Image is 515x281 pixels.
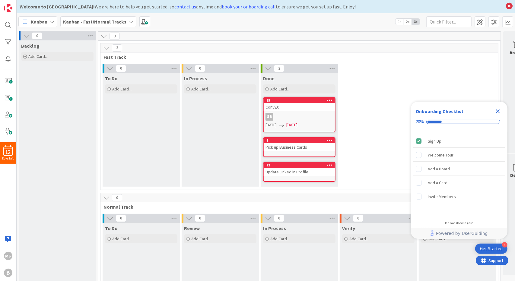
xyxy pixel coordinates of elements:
[105,225,118,231] span: To Do
[264,98,335,103] div: 15
[428,236,448,242] span: Add Card...
[263,75,275,81] span: Done
[265,122,277,128] span: [DATE]
[63,19,126,25] b: Kanban - Fast/Normal Tracks
[349,236,369,242] span: Add Card...
[112,194,122,201] span: 0
[31,18,47,25] span: Kanban
[270,86,290,92] span: Add Card...
[493,106,503,116] div: Close Checklist
[428,137,441,145] div: Sign Up
[116,215,126,222] span: 0
[103,204,491,210] span: Normal Track
[112,236,132,242] span: Add Card...
[28,54,48,59] span: Add Card...
[4,4,12,12] img: Visit kanbanzone.com
[413,134,505,148] div: Sign Up is complete.
[110,33,120,40] span: 3
[264,138,335,143] div: 7
[195,65,205,72] span: 0
[4,252,12,260] div: MS
[445,221,473,226] div: Do not show again
[396,19,404,25] span: 1x
[6,150,11,154] span: 12
[416,119,424,125] div: 20%
[265,113,273,121] div: SB
[475,244,507,254] div: Open Get Started checklist, remaining modules: 4
[413,190,505,203] div: Invite Members is incomplete.
[264,103,335,111] div: ConV2X
[426,16,472,27] input: Quick Filter...
[184,225,200,231] span: Review
[264,168,335,176] div: Update Linked in Profile
[264,138,335,151] div: 7Pick up Business Cards
[20,4,95,10] b: Welcome to [GEOGRAPHIC_DATA]!
[274,65,284,72] span: 3
[411,102,507,239] div: Checklist Container
[413,162,505,175] div: Add a Board is incomplete.
[191,236,211,242] span: Add Card...
[105,75,118,81] span: To Do
[112,44,122,52] span: 3
[112,86,132,92] span: Add Card...
[20,3,503,10] div: We are here to help you get started, so anytime and to ensure we get you set up fast. Enjoy!
[413,148,505,162] div: Welcome Tour is incomplete.
[353,215,363,222] span: 0
[411,228,507,239] div: Footer
[21,43,40,49] span: Backlog
[480,246,503,252] div: Get Started
[436,230,488,237] span: Powered by UserGuiding
[264,163,335,168] div: 12
[266,138,335,143] div: 7
[502,242,507,248] div: 4
[174,4,196,10] a: contact us
[428,151,453,159] div: Welcome Tour
[191,86,211,92] span: Add Card...
[413,176,505,189] div: Add a Card is incomplete.
[428,179,447,186] div: Add a Card
[263,225,286,231] span: In Process
[266,163,335,167] div: 12
[412,19,420,25] span: 3x
[342,225,355,231] span: Verify
[416,108,463,115] div: Onboarding Checklist
[416,119,503,125] div: Checklist progress: 20%
[414,228,504,239] a: Powered by UserGuiding
[264,113,335,121] div: SB
[266,98,335,103] div: 15
[103,54,491,60] span: Fast Track
[274,215,284,222] span: 0
[428,165,450,172] div: Add a Board
[222,4,276,10] a: book your onboarding call
[13,1,27,8] span: Support
[184,75,207,81] span: In Process
[32,32,42,39] span: 0
[428,193,456,200] div: Invite Members
[411,132,507,217] div: Checklist items
[116,65,126,72] span: 0
[286,122,297,128] span: [DATE]
[404,19,412,25] span: 2x
[264,163,335,176] div: 12Update Linked in Profile
[264,143,335,151] div: Pick up Business Cards
[264,98,335,111] div: 15ConV2X
[4,269,12,277] div: B
[270,236,290,242] span: Add Card...
[195,215,205,222] span: 0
